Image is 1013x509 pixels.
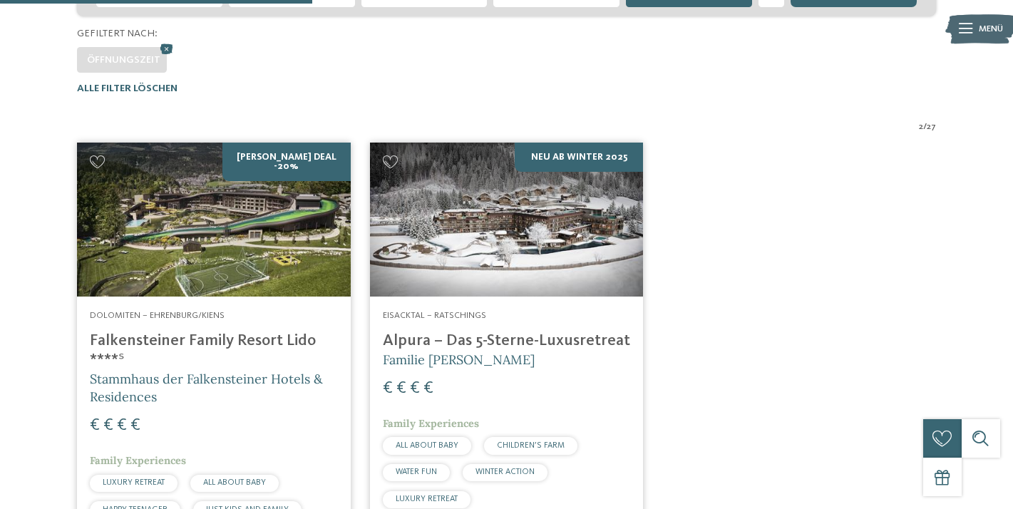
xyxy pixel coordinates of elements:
span: 27 [927,120,936,133]
span: ALL ABOUT BABY [396,441,458,450]
span: 2 [919,120,923,133]
span: LUXURY RETREAT [103,478,165,487]
span: WATER FUN [396,468,437,476]
span: Gefiltert nach: [77,29,158,38]
span: Familie [PERSON_NAME] [383,351,535,368]
span: € [423,380,433,397]
h4: Alpura – Das 5-Sterne-Luxusretreat [383,331,631,351]
span: € [130,417,140,434]
img: Familienhotels gesucht? Hier findet ihr die besten! [370,143,644,297]
span: ALL ABOUT BABY [203,478,266,487]
span: € [117,417,127,434]
span: Family Experiences [90,454,186,467]
span: Öffnungszeit [87,55,160,65]
span: LUXURY RETREAT [396,495,458,503]
span: € [90,417,100,434]
span: € [383,380,393,397]
span: Family Experiences [383,417,479,430]
span: / [923,120,927,133]
span: Eisacktal – Ratschings [383,311,486,320]
span: Alle Filter löschen [77,83,178,93]
span: € [396,380,406,397]
span: Dolomiten – Ehrenburg/Kiens [90,311,225,320]
img: Familienhotels gesucht? Hier findet ihr die besten! [77,143,351,297]
span: € [103,417,113,434]
span: CHILDREN’S FARM [497,441,565,450]
span: € [410,380,420,397]
span: WINTER ACTION [475,468,535,476]
span: Stammhaus der Falkensteiner Hotels & Residences [90,371,323,405]
h4: Falkensteiner Family Resort Lido ****ˢ [90,331,338,370]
